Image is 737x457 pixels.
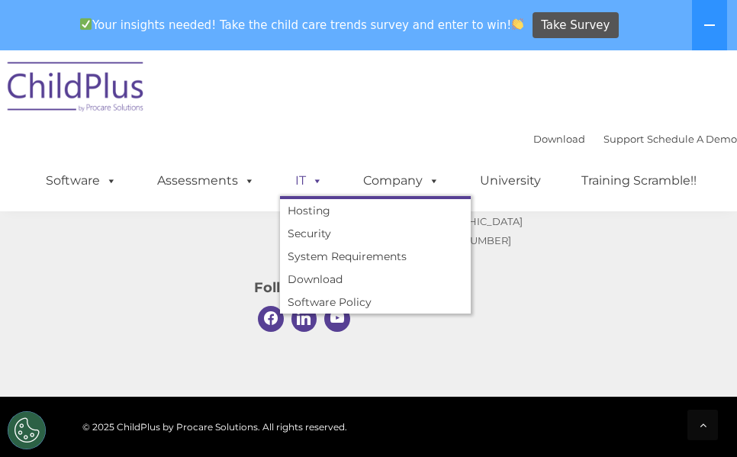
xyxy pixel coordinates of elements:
a: Support [603,133,644,145]
a: IT [280,166,338,196]
a: Hosting [280,199,471,222]
span: © 2025 ChildPlus by Procare Solutions. All rights reserved. [82,421,347,433]
a: Software [31,166,132,196]
img: ✅ [80,18,92,30]
h4: Follow Us [254,277,483,298]
a: Assessments [142,166,270,196]
span: Take Survey [541,12,610,39]
img: 👏 [512,18,523,30]
button: Cookies Settings [8,411,46,449]
p: [STREET_ADDRESS] Suite 1000 [GEOGRAPHIC_DATA] [PHONE_NUMBER] [414,174,643,269]
a: Youtube [320,302,354,336]
a: Take Survey [533,12,619,39]
font: | [533,133,737,145]
a: Schedule A Demo [647,133,737,145]
a: Download [280,268,471,291]
a: University [465,166,556,196]
a: System Requirements [280,245,471,268]
a: Download [533,133,585,145]
a: Training Scramble!! [566,166,712,196]
span: Your insights needed! Take the child care trends survey and enter to win! [73,10,530,40]
a: Company [348,166,455,196]
a: Software Policy [280,291,471,314]
a: Linkedin [288,302,321,336]
a: Facebook [254,302,288,336]
a: Security [280,222,471,245]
